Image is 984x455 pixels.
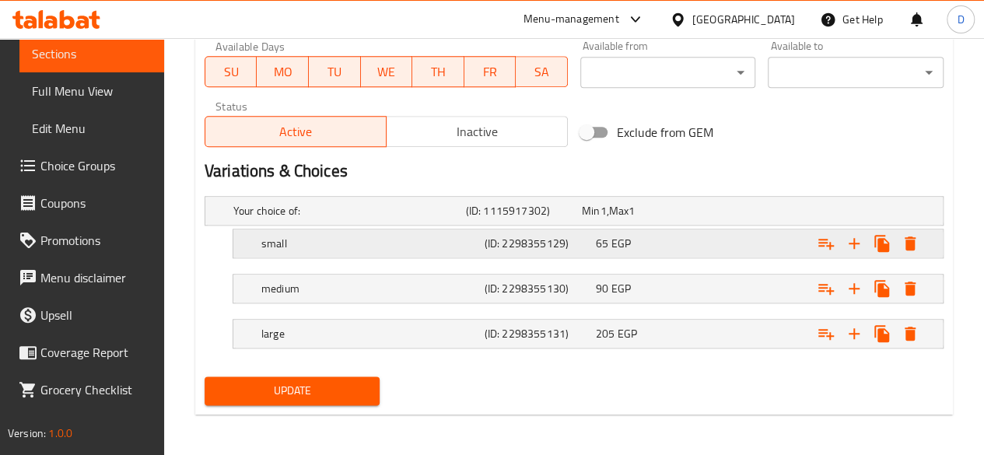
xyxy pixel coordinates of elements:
[629,201,635,221] span: 1
[212,121,380,143] span: Active
[582,203,692,219] div: ,
[205,116,387,147] button: Active
[205,159,944,183] h2: Variations & Choices
[261,236,478,251] h5: small
[868,229,896,257] button: Clone new choice
[812,229,840,257] button: Add choice group
[768,57,944,88] div: ​
[812,320,840,348] button: Add choice group
[233,203,460,219] h5: Your choice of:
[6,371,164,408] a: Grocery Checklist
[386,116,568,147] button: Inactive
[896,320,924,348] button: Delete large
[580,57,756,88] div: ​
[40,306,152,324] span: Upsell
[19,35,164,72] a: Sections
[464,56,517,87] button: FR
[40,194,152,212] span: Coupons
[618,324,637,344] span: EGP
[40,380,152,399] span: Grocery Checklist
[812,275,840,303] button: Add choice group
[6,222,164,259] a: Promotions
[6,334,164,371] a: Coverage Report
[617,123,713,142] span: Exclude from GEM
[485,236,590,251] h5: (ID: 2298355129)
[896,229,924,257] button: Delete small
[205,376,380,405] button: Update
[8,423,46,443] span: Version:
[32,44,152,63] span: Sections
[361,56,413,87] button: WE
[418,61,458,83] span: TH
[205,56,257,87] button: SU
[868,320,896,348] button: Clone new choice
[596,233,608,254] span: 65
[263,61,303,83] span: MO
[692,11,795,28] div: [GEOGRAPHIC_DATA]
[611,233,630,254] span: EGP
[40,156,152,175] span: Choice Groups
[367,61,407,83] span: WE
[485,326,590,341] h5: (ID: 2298355131)
[485,281,590,296] h5: (ID: 2298355130)
[40,268,152,287] span: Menu disclaimer
[309,56,361,87] button: TU
[32,119,152,138] span: Edit Menu
[6,147,164,184] a: Choice Groups
[233,320,943,348] div: Expand
[596,324,615,344] span: 205
[6,259,164,296] a: Menu disclaimer
[957,11,964,28] span: D
[466,203,576,219] h5: (ID: 1115917302)
[600,201,606,221] span: 1
[596,278,608,299] span: 90
[40,343,152,362] span: Coverage Report
[393,121,562,143] span: Inactive
[516,56,568,87] button: SA
[19,110,164,147] a: Edit Menu
[6,184,164,222] a: Coupons
[522,61,562,83] span: SA
[896,275,924,303] button: Delete medium
[233,275,943,303] div: Expand
[315,61,355,83] span: TU
[840,229,868,257] button: Add new choice
[840,275,868,303] button: Add new choice
[217,381,368,401] span: Update
[212,61,250,83] span: SU
[40,231,152,250] span: Promotions
[524,10,619,29] div: Menu-management
[412,56,464,87] button: TH
[471,61,510,83] span: FR
[257,56,309,87] button: MO
[868,275,896,303] button: Clone new choice
[32,82,152,100] span: Full Menu View
[840,320,868,348] button: Add new choice
[261,281,478,296] h5: medium
[233,229,943,257] div: Expand
[582,201,600,221] span: Min
[609,201,629,221] span: Max
[205,197,943,225] div: Expand
[6,296,164,334] a: Upsell
[19,72,164,110] a: Full Menu View
[611,278,630,299] span: EGP
[261,326,478,341] h5: large
[48,423,72,443] span: 1.0.0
